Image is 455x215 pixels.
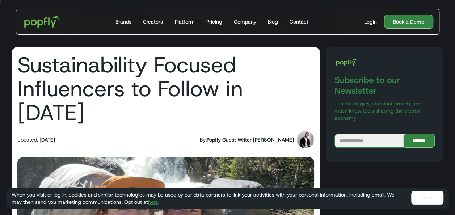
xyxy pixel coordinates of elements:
[334,134,435,148] form: Blog Subscribe
[12,191,405,206] div: When you visit or log in, cookies and similar technologies may be used by our data partners to li...
[115,18,131,25] div: Brands
[206,18,222,25] div: Pricing
[231,9,259,34] a: Company
[17,136,38,143] div: Updated:
[203,9,225,34] a: Pricing
[384,15,433,29] a: Book a Demo
[39,136,55,143] div: [DATE]
[17,53,314,125] h1: Sustainability Focused Influencers to Follow in [DATE]
[19,11,66,33] a: home
[334,75,435,96] h3: Subscribe to our Newsletter
[143,18,163,25] div: Creators
[286,9,311,34] a: Contact
[207,136,294,143] div: Popfly Guest Writer [PERSON_NAME]
[113,9,134,34] a: Brands
[140,9,166,34] a: Creators
[361,18,380,25] a: Login
[265,9,281,34] a: Blog
[334,100,435,122] p: Real strategies, standout brands, and must-know tools shaping the creator economy
[174,18,194,25] div: Platform
[267,18,278,25] div: Blog
[411,191,443,205] a: Got It!
[364,18,377,25] div: Login
[233,18,256,25] div: Company
[289,18,308,25] div: Contact
[200,136,207,143] div: By:
[172,9,197,34] a: Platform
[148,199,158,205] a: here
